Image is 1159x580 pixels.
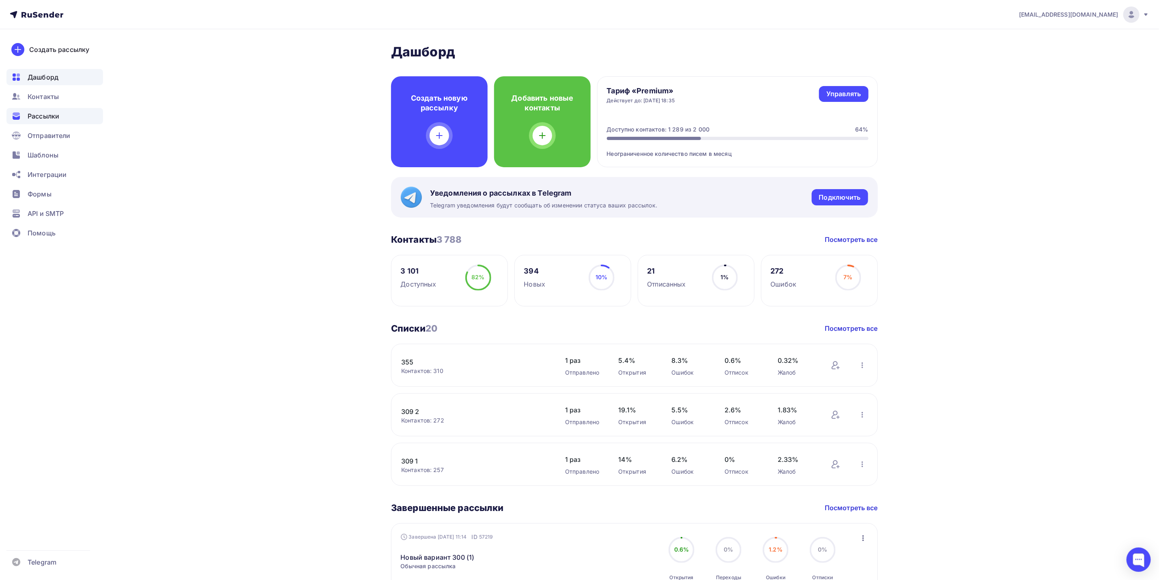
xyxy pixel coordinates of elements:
div: Отписок [725,468,761,476]
div: Открытия [618,369,655,377]
span: 20 [426,323,437,334]
a: Посмотреть все [825,503,878,513]
a: Посмотреть все [825,235,878,244]
div: Контактов: 272 [401,416,549,425]
a: 309 1 [401,456,539,466]
div: Доступных [401,279,437,289]
div: Жалоб [778,369,815,377]
div: Ошибок [671,369,708,377]
span: 1 раз [565,455,602,464]
span: Контакты [28,92,59,101]
a: 355 [401,357,539,367]
span: 1.2% [769,546,783,553]
div: Отписанных [647,279,686,289]
span: 0.6% [725,356,761,365]
span: ID [472,533,477,541]
div: 272 [771,266,797,276]
div: Действует до: [DATE] 18:35 [607,97,675,104]
span: [EMAIL_ADDRESS][DOMAIN_NAME] [1019,11,1118,19]
a: [EMAIL_ADDRESS][DOMAIN_NAME] [1019,6,1149,23]
a: Шаблоны [6,147,103,163]
div: Жалоб [778,468,815,476]
span: 3 788 [437,234,462,245]
a: Отправители [6,127,103,144]
div: Доступно контактов: 1 289 из 2 000 [607,125,710,134]
div: Контактов: 257 [401,466,549,474]
h4: Создать новую рассылку [404,93,475,113]
a: Рассылки [6,108,103,124]
div: Новых [524,279,546,289]
span: 14% [618,455,655,464]
h4: Добавить новые контакты [507,93,578,113]
span: Помощь [28,228,56,238]
span: 2.6% [725,405,761,415]
span: 0% [818,546,828,553]
div: Отправлено [565,418,602,426]
span: Дашборд [28,72,58,82]
div: Неограниченное количество писем в месяц [607,140,869,158]
span: 5.4% [618,356,655,365]
span: Уведомления о рассылках в Telegram [430,188,657,198]
span: 1% [720,274,729,280]
div: Отправлено [565,468,602,476]
span: API и SMTP [28,209,64,218]
h3: Контакты [391,234,462,245]
span: Обычная рассылка [401,562,456,570]
span: 0.6% [674,546,689,553]
div: Открытия [618,468,655,476]
span: 1.83% [778,405,815,415]
a: Посмотреть все [825,323,878,333]
div: Открытия [618,418,655,426]
a: Новый вариант 300 (1) [401,552,475,562]
span: 8.3% [671,356,708,365]
span: Формы [28,189,52,199]
span: 10% [596,274,607,280]
span: 0% [725,455,761,464]
span: Telegram [28,557,56,567]
div: Контактов: 310 [401,367,549,375]
span: 57219 [479,533,493,541]
h4: Тариф «Premium» [607,86,675,96]
span: Шаблоны [28,150,58,160]
h3: Списки [391,323,437,334]
span: Рассылки [28,111,59,121]
div: Ошибок [771,279,797,289]
div: Жалоб [778,418,815,426]
span: 0% [724,546,733,553]
div: Отправлено [565,369,602,377]
div: Ошибок [671,468,708,476]
div: Отписок [725,418,761,426]
span: 6.2% [671,455,708,464]
span: Telegram уведомления будут сообщать об изменении статуса ваших рассылок. [430,201,657,209]
span: 1 раз [565,356,602,365]
span: 1 раз [565,405,602,415]
span: 7% [843,274,852,280]
a: Формы [6,186,103,202]
div: Ошибок [671,418,708,426]
span: 82% [471,274,484,280]
span: Отправители [28,131,71,140]
div: Отписок [725,369,761,377]
a: Дашборд [6,69,103,85]
h2: Дашборд [391,44,878,60]
span: Интеграции [28,170,67,179]
div: Завершена [DATE] 11:14 [401,533,493,541]
span: 0.32% [778,356,815,365]
div: Создать рассылку [29,45,89,54]
a: 309 2 [401,407,539,416]
a: Контакты [6,88,103,105]
span: 5.5% [671,405,708,415]
h3: Завершенные рассылки [391,502,504,513]
div: 3 101 [401,266,437,276]
div: Управлять [826,89,861,99]
div: Подключить [819,193,861,202]
div: 21 [647,266,686,276]
span: 2.33% [778,455,815,464]
div: 64% [855,125,868,134]
span: 19.1% [618,405,655,415]
div: 394 [524,266,546,276]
